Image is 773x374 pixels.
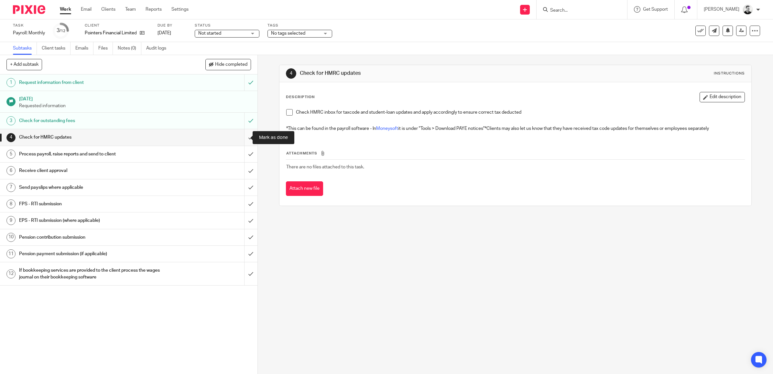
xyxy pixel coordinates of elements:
[6,199,16,209] div: 8
[267,23,332,28] label: Tags
[6,233,16,242] div: 10
[6,269,16,278] div: 12
[6,249,16,258] div: 11
[704,6,739,13] p: [PERSON_NAME]
[85,30,136,36] p: Pointers Financial Limited
[19,149,165,159] h1: Process payroll, raise reports and send to client
[286,119,745,132] p: *This can be found in the payroll software - In it is under "Tools > Download PAYE notices" *Clie...
[19,94,251,102] h1: [DATE]
[57,27,65,34] div: 3
[195,23,259,28] label: Status
[286,95,315,100] p: Description
[19,132,165,142] h1: Check for HMRC updates
[198,31,221,36] span: Not started
[743,5,753,15] img: Dave_2025.jpg
[98,42,113,55] a: Files
[296,109,745,116] p: Check HMRC inbox for taxcode and student-loan updates and apply accordingly to ensure correct tax...
[125,6,136,13] a: Team
[19,199,165,209] h1: FPS - RTI submission
[6,133,16,142] div: 4
[118,42,141,55] a: Notes (0)
[146,42,171,55] a: Audit logs
[6,150,16,159] div: 5
[19,116,165,126] h1: Check for outstanding fees
[286,181,323,196] button: Attach new file
[700,92,745,102] button: Edit description
[81,6,92,13] a: Email
[286,165,364,169] span: There are no files attached to this task.
[13,23,45,28] label: Task
[376,126,398,131] a: Moneysoft
[643,7,668,12] span: Get Support
[101,6,115,13] a: Clients
[19,103,251,109] p: Requested information
[158,31,171,35] span: [DATE]
[60,6,71,13] a: Work
[60,29,65,33] small: /12
[75,42,93,55] a: Emails
[300,70,529,77] h1: Check for HMRC updates
[6,166,16,175] div: 6
[6,216,16,225] div: 9
[13,30,45,36] div: Payroll: Monthly
[19,216,165,225] h1: EPS - RTI submission (where applicable)
[19,78,165,87] h1: Request information from client
[85,23,149,28] label: Client
[286,68,296,79] div: 4
[158,23,187,28] label: Due by
[19,183,165,192] h1: Send payslips where applicable
[205,59,251,70] button: Hide completed
[6,78,16,87] div: 1
[13,42,37,55] a: Subtasks
[215,62,247,67] span: Hide completed
[6,116,16,125] div: 3
[13,5,45,14] img: Pixie
[714,71,745,76] div: Instructions
[19,249,165,259] h1: Pension payment submission (if applicable)
[171,6,189,13] a: Settings
[6,59,42,70] button: + Add subtask
[42,42,71,55] a: Client tasks
[271,31,305,36] span: No tags selected
[19,232,165,242] h1: Pension contribution submission
[550,8,608,14] input: Search
[146,6,162,13] a: Reports
[19,266,165,282] h1: If bookkeeping services are provided to the client process the wages journal on their bookkeeping...
[19,166,165,176] h1: Receive client approval
[286,152,317,155] span: Attachments
[6,183,16,192] div: 7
